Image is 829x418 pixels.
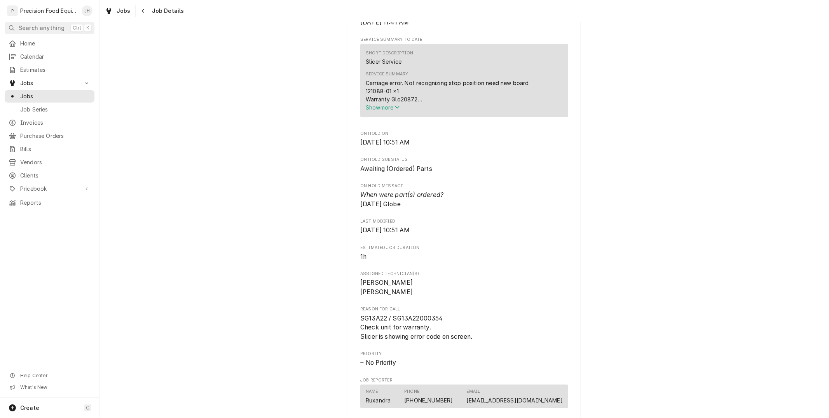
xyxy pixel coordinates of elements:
[360,19,409,26] span: [DATE] 11:41 AM
[366,104,400,111] span: Show more
[20,92,91,100] span: Jobs
[5,117,94,129] a: Invoices
[20,145,91,153] span: Bills
[360,314,568,341] span: Reason For Call
[360,226,410,234] span: [DATE] 10:51 AM
[150,7,184,15] span: Job Details
[360,131,568,137] span: On Hold On
[360,351,568,357] span: Priority
[360,37,568,121] div: Service Summary To Date
[366,396,391,404] div: Ruxandra
[366,79,563,103] div: Carriage error. Not recognizing stop position need new board 121088-01 ×1 Warranty Glo20872 5/725...
[360,218,568,235] div: Last Modified
[5,103,94,116] a: Job Series
[360,37,568,43] span: Service Summary To Date
[20,199,91,207] span: Reports
[20,7,77,15] div: Precision Food Equipment LLC
[404,397,453,404] a: [PHONE_NUMBER]
[5,197,94,209] a: Reports
[366,57,401,66] div: Slicer Service
[366,71,408,77] div: Service Summary
[467,397,563,404] a: [EMAIL_ADDRESS][DOMAIN_NAME]
[360,288,413,296] span: [PERSON_NAME]
[5,156,94,169] a: Vendors
[5,90,94,103] a: Jobs
[360,306,568,341] div: Reason For Call
[360,358,568,367] div: No Priority
[360,385,568,412] div: Job Reporter List
[82,5,92,16] div: JH
[404,388,419,395] div: Phone
[360,191,443,199] i: When were part(s) ordered?
[467,388,563,404] div: Email
[467,388,480,395] div: Email
[102,5,134,17] a: Jobs
[5,143,94,155] a: Bills
[360,271,568,297] div: Assigned Technician(s)
[5,64,94,76] a: Estimates
[5,370,94,381] a: Go to Help Center
[20,373,90,379] span: Help Center
[5,382,94,393] a: Go to What's New
[360,164,568,174] span: On Hold SubStatus
[360,44,568,121] div: Service Summary
[20,384,90,390] span: What's New
[360,190,568,209] span: On Hold Message
[73,25,81,31] span: Ctrl
[19,24,65,32] span: Search anything
[360,218,568,225] span: Last Modified
[404,388,453,404] div: Phone
[360,358,568,367] span: Priority
[360,157,568,163] span: On Hold SubStatus
[360,315,472,340] span: SG13A22 / SG13A22000354 Check unit for warranty. Slicer is showing error code on screen.
[360,183,568,189] span: On Hold Message
[20,158,91,166] span: Vendors
[366,103,563,111] button: Showmore
[360,271,568,277] span: Assigned Technician(s)
[20,132,91,140] span: Purchase Orders
[20,40,91,47] span: Home
[20,66,91,74] span: Estimates
[360,18,568,27] span: Started On
[360,226,568,235] span: Last Modified
[360,157,568,173] div: On Hold SubStatus
[20,119,91,127] span: Invoices
[20,106,91,113] span: Job Series
[366,388,378,395] div: Name
[360,385,568,408] div: Contact
[360,245,568,251] span: Estimated Job Duration
[360,131,568,147] div: On Hold On
[366,50,414,56] div: Short Description
[20,172,91,179] span: Clients
[20,53,91,61] span: Calendar
[360,306,568,312] span: Reason For Call
[20,185,79,193] span: Pricebook
[86,405,89,411] span: C
[360,183,568,209] div: On Hold Message
[360,377,568,412] div: Job Reporter
[82,5,92,16] div: Jason Hertel's Avatar
[137,5,150,17] button: Navigate back
[360,278,568,296] span: Assigned Technician(s)
[5,183,94,195] a: Go to Pricebook
[7,5,18,16] div: P
[360,139,410,146] span: [DATE] 10:51 AM
[360,253,367,260] span: 1h
[5,51,94,63] a: Calendar
[366,388,391,404] div: Name
[5,22,94,34] button: Search anythingCtrlK
[5,77,94,89] a: Go to Jobs
[5,169,94,182] a: Clients
[20,79,79,87] span: Jobs
[360,245,568,261] div: Estimated Job Duration
[360,165,432,172] span: Awaiting (Ordered) Parts
[117,7,131,15] span: Jobs
[86,25,89,31] span: K
[5,37,94,50] a: Home
[360,191,443,208] span: [DATE] Globe
[360,377,568,383] span: Job Reporter
[20,404,39,411] span: Create
[360,351,568,367] div: Priority
[5,130,94,142] a: Purchase Orders
[360,138,568,147] span: On Hold On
